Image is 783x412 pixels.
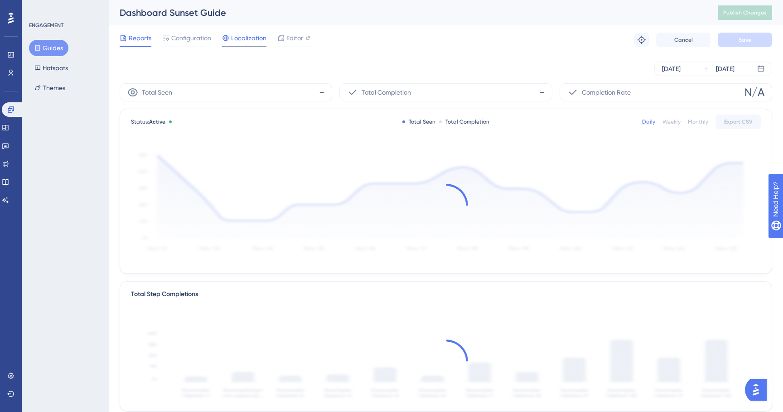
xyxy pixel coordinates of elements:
[29,40,68,56] button: Guides
[439,118,489,125] div: Total Completion
[642,118,655,125] div: Daily
[674,36,693,43] span: Cancel
[539,85,545,100] span: -
[744,85,764,100] span: N/A
[362,87,411,98] span: Total Completion
[131,289,198,300] div: Total Step Completions
[656,33,710,47] button: Cancel
[231,33,266,43] span: Localization
[319,85,324,100] span: -
[29,22,63,29] div: ENGAGEMENT
[29,80,71,96] button: Themes
[662,63,681,74] div: [DATE]
[129,33,151,43] span: Reports
[120,6,695,19] div: Dashboard Sunset Guide
[171,33,211,43] span: Configuration
[715,115,761,129] button: Export CSV
[718,33,772,47] button: Save
[688,118,708,125] div: Monthly
[662,118,681,125] div: Weekly
[131,118,165,125] span: Status:
[716,63,735,74] div: [DATE]
[718,5,772,20] button: Publish Changes
[724,118,753,125] span: Export CSV
[149,119,165,125] span: Active
[142,87,172,98] span: Total Seen
[402,118,435,125] div: Total Seen
[582,87,631,98] span: Completion Rate
[739,36,751,43] span: Save
[29,60,73,76] button: Hotspots
[286,33,303,43] span: Editor
[723,9,767,16] span: Publish Changes
[745,376,772,403] iframe: UserGuiding AI Assistant Launcher
[21,2,57,13] span: Need Help?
